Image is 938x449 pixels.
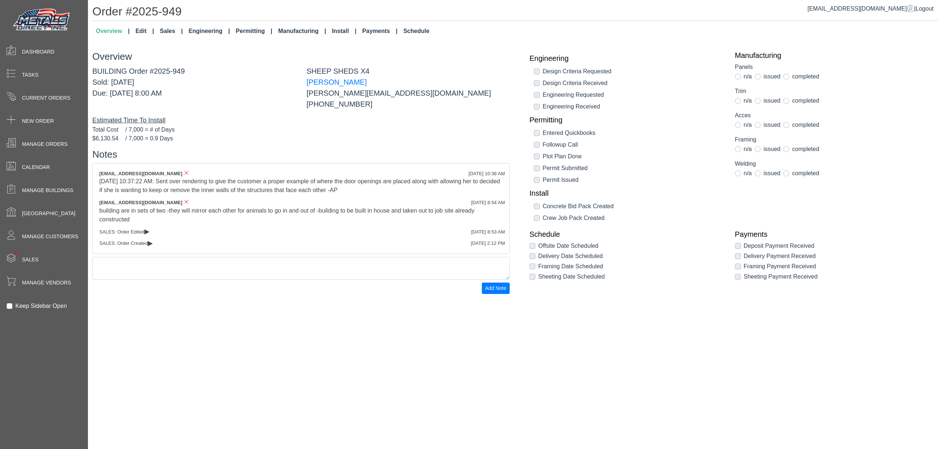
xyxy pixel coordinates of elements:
[92,134,125,143] span: $6,130.54
[22,117,54,125] span: New Order
[87,66,301,110] div: BUILDING Order #2025-949 Sold: [DATE] Due: [DATE] 8:00 AM
[529,189,724,198] a: Install
[92,125,125,134] span: Total Cost
[744,262,816,271] label: Framing Payment Received
[916,5,934,12] span: Logout
[22,94,70,102] span: Current Orders
[92,115,510,125] div: Estimated Time To Install
[471,240,505,247] div: [DATE] 2:12 PM
[99,200,182,205] span: [EMAIL_ADDRESS][DOMAIN_NAME]
[7,242,26,265] span: •
[22,140,67,148] span: Manage Orders
[485,285,506,291] span: Add Note
[400,24,432,38] a: Schedule
[148,240,153,245] span: ▸
[233,24,276,38] a: Permitting
[529,230,724,239] a: Schedule
[529,115,724,124] a: Permitting
[92,149,510,160] h3: Notes
[99,177,503,195] div: [DATE] 10:37:22 AM: Sent over rendering to give the customer a proper example of where the door o...
[186,24,233,38] a: Engineering
[15,302,67,310] label: Keep Sidebar Open
[735,51,930,60] a: Manufacturing
[157,24,185,38] a: Sales
[133,24,157,38] a: Edit
[22,71,38,79] span: Tasks
[22,279,71,287] span: Manage Vendors
[471,199,505,206] div: [DATE] 8:54 AM
[11,7,73,34] img: Metals Direct Inc Logo
[808,4,934,13] div: |
[92,4,938,21] h1: Order #2025-949
[735,230,930,239] a: Payments
[482,283,510,294] button: Add Note
[275,24,329,38] a: Manufacturing
[92,125,510,134] div: / 7,000 = # of Days
[22,233,78,240] span: Manage Customers
[538,242,598,250] label: Offsite Date Scheduled
[808,5,914,12] a: [EMAIL_ADDRESS][DOMAIN_NAME]
[744,242,815,250] label: Deposit Payment Received
[22,256,38,264] span: Sales
[744,272,818,281] label: Sheeting Payment Received
[469,170,505,177] div: [DATE] 10:38 AM
[99,171,182,176] span: [EMAIL_ADDRESS][DOMAIN_NAME]
[471,228,505,236] div: [DATE] 8:53 AM
[538,262,603,271] label: Framing Date Scheduled
[93,24,133,38] a: Overview
[329,24,359,38] a: Install
[538,272,605,281] label: Sheeting Date Scheduled
[22,163,50,171] span: Calendar
[92,134,510,143] div: / 7,000 = 0.9 Days
[99,206,503,224] div: building are in sets of two -they will mirror each other for animals to go in and out of -buildin...
[301,66,516,110] div: SHEEP SHEDS X4 [PERSON_NAME][EMAIL_ADDRESS][DOMAIN_NAME] [PHONE_NUMBER]
[22,187,73,194] span: Manage Buildings
[22,48,55,56] span: Dashboard
[359,24,400,38] a: Payments
[307,78,367,86] a: [PERSON_NAME]
[92,51,510,62] h3: Overview
[144,229,149,233] span: ▸
[529,54,724,63] a: Engineering
[744,252,816,261] label: Delivery Payment Received
[538,252,603,261] label: Delivery Date Scheduled
[99,240,503,247] div: SALES: Order Created
[99,228,503,236] div: SALES: Order Edited
[22,210,75,217] span: [GEOGRAPHIC_DATA]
